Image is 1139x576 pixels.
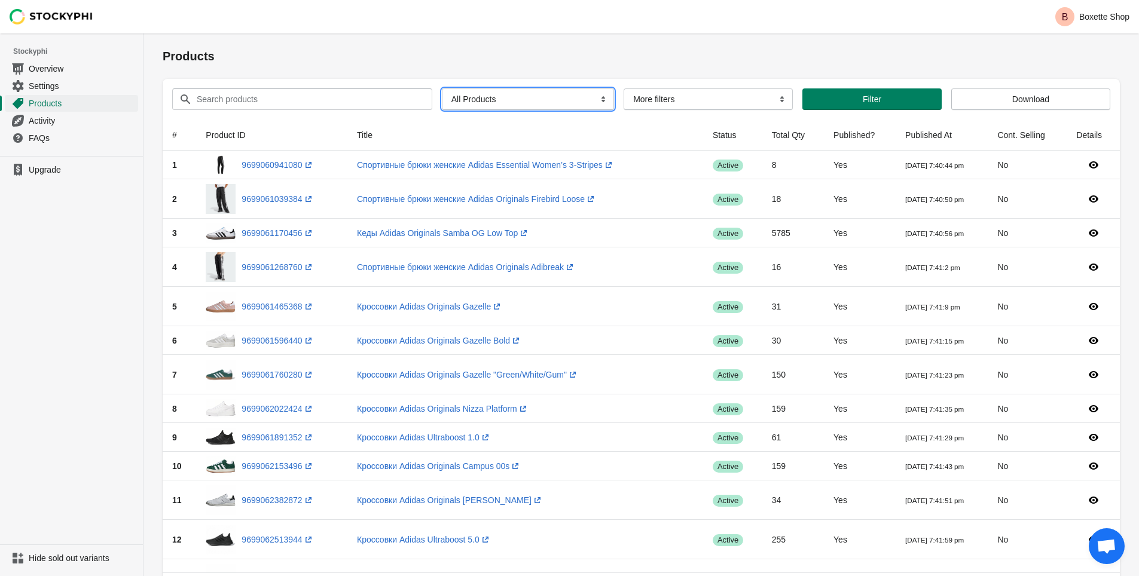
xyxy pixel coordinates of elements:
[242,495,314,505] a: 9699062382872(opens a new window)
[242,461,314,471] a: 9699062153496(opens a new window)
[5,77,138,94] a: Settings
[762,423,824,452] td: 61
[988,355,1067,394] td: No
[196,120,347,151] th: Product ID
[1079,12,1129,22] p: Boxette Shop
[824,394,896,423] td: Yes
[206,360,236,390] img: 75baed4e9d2a544e4e582b3d12275147_9134b3c7-2a22-4bd9-bd6c-2c6cc5834b05.jpg
[824,120,896,151] th: Published?
[824,326,896,355] td: Yes
[172,336,177,345] span: 6
[357,433,491,442] a: Кроссовки Adidas Ultraboost 1.0(opens a new window)
[206,292,236,321] img: 2bc2343a7e0afb7372e33cf26124254b_f8955bf3-4d86-42bc-b3d6-873175c46f0b.jpg
[172,262,177,272] span: 4
[713,301,743,313] span: active
[713,194,743,206] span: active
[905,536,964,544] small: [DATE] 7:41:59 pm
[713,495,743,507] span: active
[905,434,964,442] small: [DATE] 7:41:29 pm
[206,252,236,282] img: 20231122-4a3440e99b2afbaf-w840h840_e41f87b7-fba4-4bb7-8e2c-79f09138d44a.png
[896,120,988,151] th: Published At
[242,262,314,272] a: 9699061268760(opens a new window)
[713,461,743,473] span: active
[988,287,1067,326] td: No
[242,336,314,345] a: 9699061596440(opens a new window)
[713,369,743,381] span: active
[242,535,314,544] a: 9699062513944(opens a new window)
[357,404,529,413] a: Кроссовки Adidas Originals Nizza Platform(opens a new window)
[206,331,236,350] img: f6a9a7f0b0c92a39dd874460f5ca7c4c_b52667ab-c93d-4410-b87c-48b705cb243b.jpg
[762,179,824,219] td: 18
[762,219,824,247] td: 5785
[172,194,177,204] span: 2
[29,552,136,564] span: Hide sold out variants
[357,160,615,170] a: Спортивные брюки женские Adidas Essential Women’s 3-Stripes(opens a new window)
[172,160,177,170] span: 1
[206,525,236,554] img: 1bcee8069e0e60b156c7969752b625f1_51ce3889-96fe-48bd-bd02-f836099df255.png
[713,262,743,274] span: active
[172,495,182,505] span: 11
[824,355,896,394] td: Yes
[206,428,236,447] img: 2d0439cbdafb963b12cce8f67f4eaeaf_f22b87ca-bd5e-41b3-9c2d-9f34f06235e5.jpg
[242,370,314,379] a: 9699061760280(opens a new window)
[29,97,136,109] span: Products
[357,336,522,345] a: Кроссовки Adidas Originals Gazelle Bold(opens a new window)
[905,405,964,413] small: [DATE] 7:41:35 pm
[824,480,896,520] td: Yes
[10,9,93,24] img: Stockyphi
[357,370,579,379] a: Кроссовки Adidas Originals Gazelle "Green/White/Gum"(opens a new window)
[824,151,896,179] td: Yes
[802,88,942,110] button: Filter
[196,88,411,110] input: Search products
[206,399,236,418] img: 18839534c2c42a37f367087089279324_1c5b4047-6653-4853-8de2-8bfb5de4b232.jpg
[172,228,177,238] span: 3
[762,452,824,480] td: 159
[29,164,136,176] span: Upgrade
[703,120,762,151] th: Status
[988,247,1067,287] td: No
[824,520,896,559] td: Yes
[172,370,177,379] span: 7
[905,497,964,504] small: [DATE] 7:41:51 pm
[5,60,138,77] a: Overview
[713,335,743,347] span: active
[988,480,1067,520] td: No
[242,404,314,413] a: 9699062022424(opens a new window)
[5,161,138,178] a: Upgrade
[29,132,136,144] span: FAQs
[172,433,177,442] span: 9
[762,151,824,179] td: 8
[713,432,743,444] span: active
[1067,120,1120,151] th: Details
[762,480,824,520] td: 34
[172,302,177,311] span: 5
[824,179,896,219] td: Yes
[762,287,824,326] td: 31
[206,456,236,476] img: 437e312da9a687b262df9169b7fbb376_5ec512b2-3816-437d-b03b-9b7d8a8293b5.png
[242,160,314,170] a: 9699060941080(opens a new window)
[29,63,136,75] span: Overview
[713,228,743,240] span: active
[988,520,1067,559] td: No
[824,219,896,247] td: Yes
[357,461,521,471] a: Кроссовки Adidas Originals Campus 00s(opens a new window)
[713,403,743,415] span: active
[29,80,136,92] span: Settings
[1012,94,1049,104] span: Download
[357,194,597,204] a: Спортивные брюки женские Adidas Originals Firebird Loose(opens a new window)
[242,433,314,442] a: 9699061891352(opens a new window)
[206,184,236,214] img: 20231122-4a3b7960bb791631-w840h840_16c5d24f-0853-46f6-9cdb-0928b0ebd3d2.png
[988,219,1067,247] td: No
[988,151,1067,179] td: No
[357,228,530,238] a: Кеды Adidas Originals Samba OG Low Top(opens a new window)
[242,194,314,204] a: 9699061039384(opens a new window)
[762,520,824,559] td: 255
[242,302,314,311] a: 9699061465368(opens a new window)
[1062,12,1068,22] text: B
[1089,528,1125,564] a: Open chat
[357,495,543,505] a: Кроссовки Adidas Originals [PERSON_NAME](opens a new window)
[347,120,703,151] th: Title
[988,394,1067,423] td: No
[905,462,964,470] small: [DATE] 7:41:43 pm
[172,535,182,544] span: 12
